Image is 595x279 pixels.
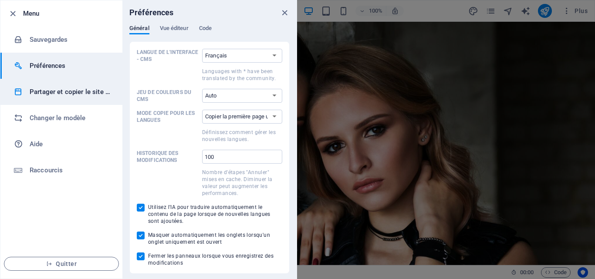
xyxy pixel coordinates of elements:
p: Languages with * have been translated by the community. [202,68,282,82]
h6: Changer le modèle [30,113,110,123]
p: Jeu de couleurs du CMS [137,89,199,103]
p: Définissez comment gérer les nouvelles langues. [202,129,282,143]
span: Utilisez l'IA pour traduire automatiquement le contenu de la page lorsque de nouvelles langues so... [148,204,282,225]
span: Masquer automatiquement les onglets lorsqu'un onglet uniquement est ouvert [148,232,282,245]
h6: Sauvegardes [30,34,110,45]
h6: Raccourcis [30,165,110,175]
select: Langue de l'interface - CMSLanguages with * have been translated by the community. [202,49,282,63]
select: Mode copie pour les languesDéfinissez comment gérer les nouvelles langues. [202,110,282,124]
button: Quitter [4,257,119,271]
input: Historique des modificationsNombre d'étapes "Annuler" mises en cache. Diminuer la valeur peut aug... [202,150,282,164]
h6: Aide [30,139,110,149]
h6: Menu [23,8,115,19]
p: Mode copie pour les langues [137,110,199,124]
span: Quitter [11,260,112,267]
button: close [279,7,290,18]
div: Préférences [129,25,290,41]
select: Jeu de couleurs du CMS [202,89,282,103]
p: Langue de l'interface - CMS [137,49,199,63]
h6: Partager et copier le site web [30,87,110,97]
span: Général [129,23,149,35]
p: Nombre d'étapes "Annuler" mises en cache. Diminuer la valeur peut augmenter les performances. [202,169,282,197]
span: Fermer les panneaux lorsque vous enregistrez des modifications [148,252,282,266]
h6: Préférences [30,61,110,71]
p: Historique des modifications [137,150,199,164]
span: Vue éditeur [160,23,189,35]
span: Code [199,23,212,35]
h6: Préférences [129,7,174,18]
a: Aide [0,131,122,157]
